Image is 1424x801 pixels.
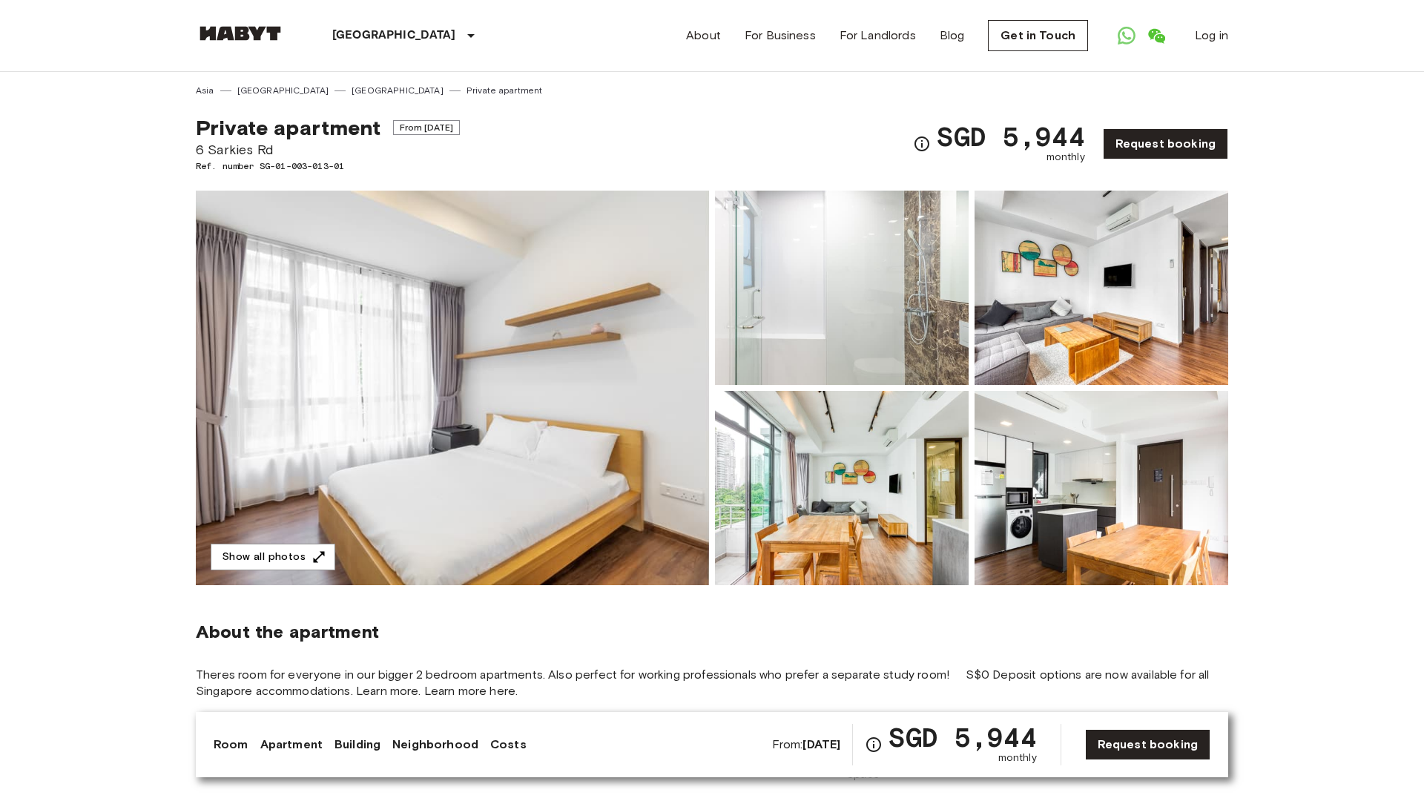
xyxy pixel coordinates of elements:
[196,191,709,585] img: Marketing picture of unit SG-01-003-013-01
[196,621,379,643] span: About the apartment
[1141,21,1171,50] a: Open WeChat
[1103,128,1228,159] a: Request booking
[937,123,1084,150] span: SGD 5,944
[196,159,460,173] span: Ref. number SG-01-003-013-01
[1046,150,1085,165] span: monthly
[214,736,248,754] a: Room
[998,751,1037,765] span: monthly
[715,191,969,385] img: Picture of unit SG-01-003-013-01
[211,544,335,571] button: Show all photos
[975,391,1228,585] img: Picture of unit SG-01-003-013-01
[745,27,816,44] a: For Business
[490,736,527,754] a: Costs
[686,27,721,44] a: About
[772,736,841,753] span: From:
[196,84,214,97] a: Asia
[913,135,931,153] svg: Check cost overview for full price breakdown. Please note that discounts apply to new joiners onl...
[975,191,1228,385] img: Picture of unit SG-01-003-013-01
[196,26,285,41] img: Habyt
[940,27,965,44] a: Blog
[865,736,883,754] svg: Check cost overview for full price breakdown. Please note that discounts apply to new joiners onl...
[889,724,1036,751] span: SGD 5,944
[1195,27,1228,44] a: Log in
[260,736,323,754] a: Apartment
[467,84,543,97] a: Private apartment
[352,84,444,97] a: [GEOGRAPHIC_DATA]
[392,736,478,754] a: Neighborhood
[393,120,461,135] span: From [DATE]
[715,391,969,585] img: Picture of unit SG-01-003-013-01
[196,140,460,159] span: 6 Sarkies Rd
[334,736,380,754] a: Building
[1112,21,1141,50] a: Open WhatsApp
[237,84,329,97] a: [GEOGRAPHIC_DATA]
[196,667,1228,699] span: Theres room for everyone in our bigger 2 bedroom apartments. Also perfect for working professiona...
[802,737,840,751] b: [DATE]
[840,27,916,44] a: For Landlords
[1085,729,1210,760] a: Request booking
[196,115,381,140] span: Private apartment
[332,27,456,44] p: [GEOGRAPHIC_DATA]
[988,20,1088,51] a: Get in Touch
